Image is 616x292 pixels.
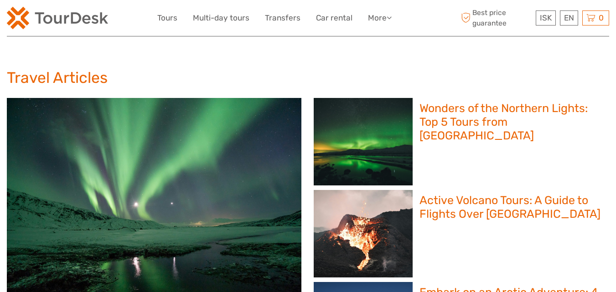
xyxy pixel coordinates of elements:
img: 120-15d4194f-c635-41b9-a512-a3cb382bfb57_logo_small.png [7,7,108,29]
div: EN [560,10,578,26]
a: More [368,11,392,25]
h2: Wonders of the Northern Lights: Top 5 Tours from [GEOGRAPHIC_DATA] [419,102,604,143]
span: ISK [540,13,552,22]
h2: Active Volcano Tours: A Guide to Flights Over [GEOGRAPHIC_DATA] [419,194,604,221]
span: Best price guarantee [459,8,533,28]
a: Transfers [265,11,300,25]
a: Multi-day tours [193,11,249,25]
span: 0 [597,13,605,22]
a: Car rental [316,11,352,25]
a: Tours [157,11,177,25]
h1: Travel Articles [7,68,609,87]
